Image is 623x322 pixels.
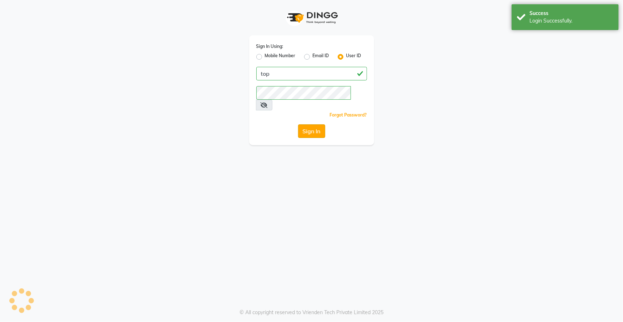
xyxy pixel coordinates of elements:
a: Forgot Password? [330,112,367,118]
input: Username [256,67,367,80]
label: Sign In Using: [256,43,283,50]
div: Success [529,10,613,17]
input: Username [256,86,351,100]
img: logo1.svg [283,7,340,28]
button: Sign In [298,124,325,138]
label: User ID [346,53,361,61]
label: Email ID [313,53,329,61]
div: Login Successfully. [529,17,613,25]
label: Mobile Number [265,53,296,61]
